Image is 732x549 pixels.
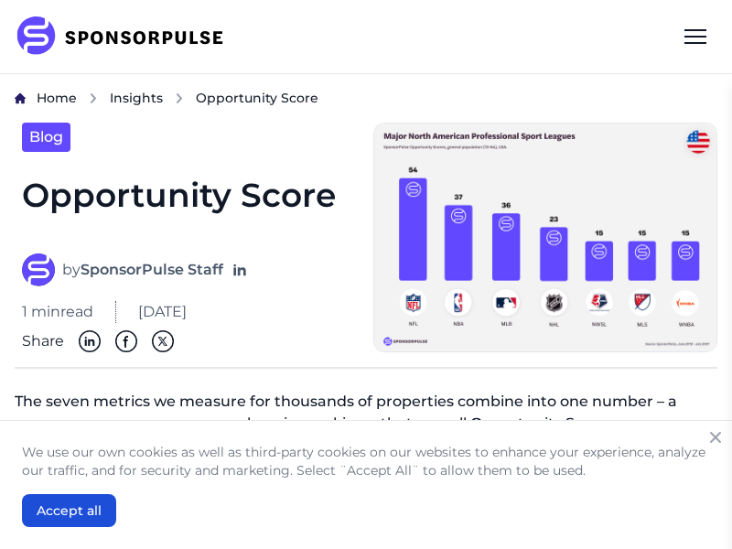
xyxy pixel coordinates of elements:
[37,89,77,108] a: Home
[81,261,223,278] strong: SponsorPulse Staff
[138,301,187,323] span: [DATE]
[22,174,351,231] h1: Opportunity Score
[88,92,99,104] img: chevron right
[22,443,710,479] p: We use our own cookies as well as third-party cookies on our websites to enhance your experience,...
[22,494,116,527] button: Accept all
[22,123,70,152] a: Blog
[15,16,237,57] img: SponsorPulse
[15,92,26,104] img: Home
[22,330,64,352] span: Share
[37,90,77,106] span: Home
[703,425,728,450] button: Close
[110,90,163,106] span: Insights
[231,261,249,279] a: Follow on LinkedIn
[152,330,174,352] img: Twitter
[673,15,717,59] div: Menu
[115,330,137,352] img: Facebook
[15,383,717,449] p: The seven metrics we measure for thousands of properties combine into one number – a common curre...
[196,89,318,107] span: Opportunity Score
[110,89,163,108] a: Insights
[22,253,55,286] img: SponsorPulse Staff
[22,301,93,323] span: 1 min read
[62,259,223,281] span: by
[79,330,101,352] img: Linkedin
[174,92,185,104] img: chevron right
